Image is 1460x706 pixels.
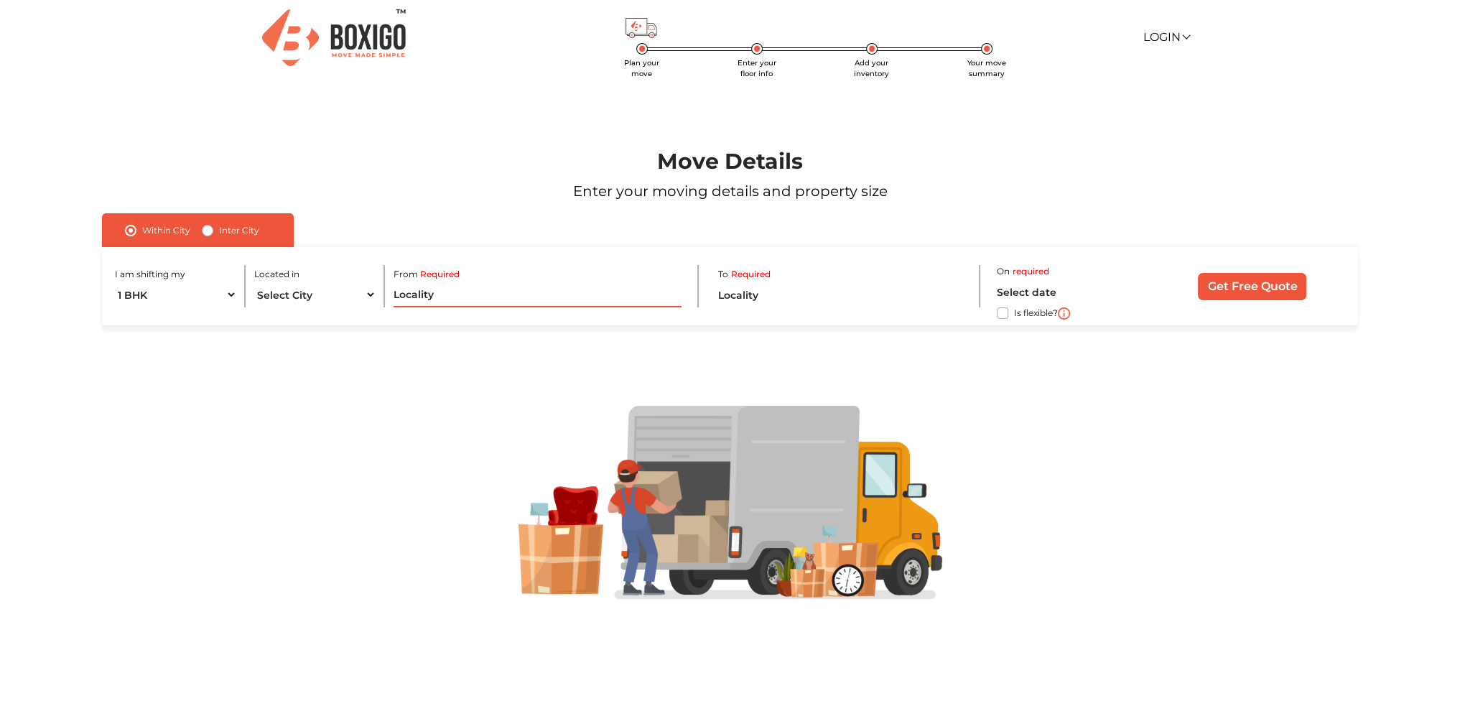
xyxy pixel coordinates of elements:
[967,58,1006,78] span: Your move summary
[115,268,185,281] label: I am shifting my
[731,268,771,281] label: Required
[624,58,659,78] span: Plan your move
[254,268,299,281] label: Located in
[1198,273,1306,300] input: Get Free Quote
[394,268,418,281] label: From
[394,282,682,307] input: Locality
[997,265,1010,278] label: On
[1014,305,1058,320] label: Is flexible?
[420,268,460,281] label: Required
[58,149,1401,175] h1: Move Details
[219,222,259,239] label: Inter City
[997,279,1141,305] input: Select date
[142,222,190,239] label: Within City
[738,58,776,78] span: Enter your floor info
[262,9,406,66] img: Boxigo
[718,268,728,281] label: To
[718,282,964,307] input: Locality
[1012,265,1048,278] label: required
[1058,307,1070,320] img: i
[1143,30,1189,44] a: Login
[58,180,1401,202] p: Enter your moving details and property size
[854,58,889,78] span: Add your inventory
